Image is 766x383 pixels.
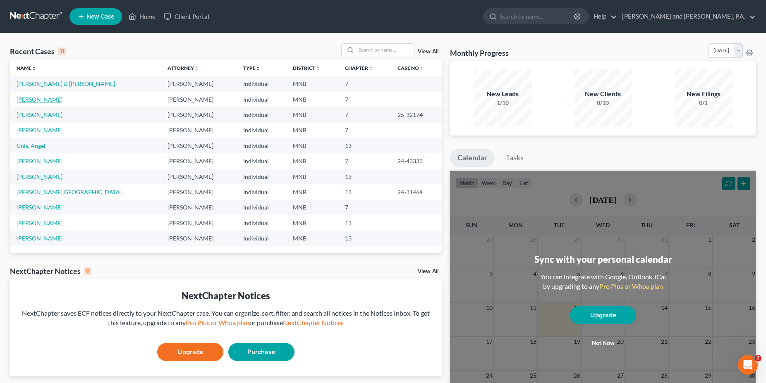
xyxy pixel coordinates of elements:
td: Individual [237,184,286,200]
td: Individual [237,107,286,122]
div: 0/10 [574,99,632,107]
a: Help [589,9,617,24]
div: 1/10 [474,99,531,107]
td: Individual [237,138,286,153]
td: [PERSON_NAME] [161,92,237,107]
div: New Filings [675,89,732,99]
td: Individual [237,123,286,138]
a: Home [124,9,160,24]
i: unfold_more [368,66,373,71]
a: [PERSON_NAME] & [PERSON_NAME] [17,80,115,87]
h3: Monthly Progress [450,48,509,58]
td: [PERSON_NAME] [161,153,237,169]
span: 2 [755,355,761,362]
td: [PERSON_NAME] [161,107,237,122]
i: unfold_more [194,66,199,71]
a: Nameunfold_more [17,65,36,71]
td: Individual [237,92,286,107]
a: Attorneyunfold_more [168,65,199,71]
td: 7 [338,153,391,169]
td: Individual [237,215,286,231]
a: Districtunfold_more [293,65,320,71]
a: [PERSON_NAME] and [PERSON_NAME], P.A. [618,9,756,24]
div: New Leads [474,89,531,99]
div: NextChapter Notices [10,266,91,276]
td: MNB [286,231,338,246]
div: You can integrate with Google, Outlook, iCal by upgrading to any [537,272,669,291]
td: MNB [286,169,338,184]
td: Individual [237,231,286,246]
td: 7 [338,123,391,138]
td: 13 [338,231,391,246]
td: Individual [237,200,286,215]
input: Search by name... [356,44,414,56]
td: [PERSON_NAME] [161,184,237,200]
a: Typeunfold_more [243,65,261,71]
a: Purchase [228,343,294,361]
div: 0 [84,267,91,275]
div: 0/1 [675,99,732,107]
a: [PERSON_NAME] [17,126,62,133]
button: Not now [570,335,636,352]
div: 11 [58,48,66,55]
i: unfold_more [31,66,36,71]
td: MNB [286,184,338,200]
td: 7 [338,107,391,122]
a: [PERSON_NAME] [17,204,62,211]
div: NextChapter saves ECF notices directly to your NextChapter case. You can organize, sort, filter, ... [17,309,435,328]
td: 13 [338,169,391,184]
input: Search by name... [500,9,575,24]
a: View All [418,269,438,274]
td: 7 [338,76,391,91]
td: [PERSON_NAME] [161,215,237,231]
a: [PERSON_NAME] [17,111,62,118]
td: 25-32174 [391,107,442,122]
i: unfold_more [419,66,424,71]
td: Individual [237,76,286,91]
td: [PERSON_NAME] [161,123,237,138]
td: Individual [237,169,286,184]
td: 13 [338,215,391,231]
a: Client Portal [160,9,213,24]
td: MNB [286,153,338,169]
div: Recent Cases [10,46,66,56]
td: [PERSON_NAME] [161,231,237,246]
td: MNB [286,92,338,107]
i: unfold_more [315,66,320,71]
td: [PERSON_NAME] [161,200,237,215]
td: 13 [338,184,391,200]
a: View All [418,49,438,55]
a: Pro Plus or Whoa plan [186,319,249,326]
td: MNB [286,138,338,153]
a: [PERSON_NAME] [17,173,62,180]
td: 24-43333 [391,153,442,169]
a: Case Nounfold_more [397,65,424,71]
a: Unis, Angel [17,142,45,149]
a: [PERSON_NAME][GEOGRAPHIC_DATA] [17,188,122,195]
a: Tasks [498,149,531,167]
span: New Case [86,14,114,20]
a: Calendar [450,149,495,167]
div: New Clients [574,89,632,99]
a: NextChapter Notices [283,319,344,326]
td: Individual [237,153,286,169]
td: [PERSON_NAME] [161,138,237,153]
div: NextChapter Notices [17,289,435,302]
a: [PERSON_NAME] [17,235,62,242]
td: 24-31464 [391,184,442,200]
i: unfold_more [256,66,261,71]
div: Sync with your personal calendar [534,253,672,266]
td: 7 [338,200,391,215]
td: [PERSON_NAME] [161,169,237,184]
td: MNB [286,200,338,215]
td: 13 [338,138,391,153]
iframe: Intercom live chat [738,355,758,375]
a: [PERSON_NAME] [17,157,62,164]
td: MNB [286,215,338,231]
a: Upgrade [157,343,223,361]
a: [PERSON_NAME] [17,96,62,103]
td: MNB [286,76,338,91]
a: [PERSON_NAME] [17,219,62,226]
td: 7 [338,92,391,107]
a: Chapterunfold_more [345,65,373,71]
